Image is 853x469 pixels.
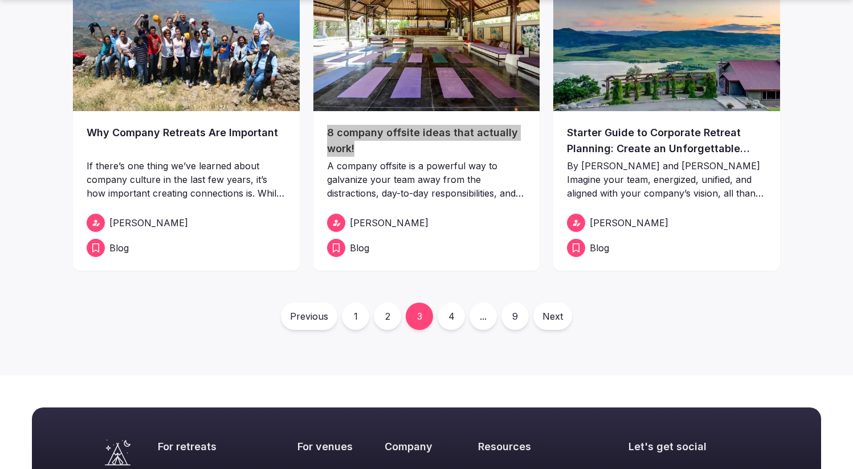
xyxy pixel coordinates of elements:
[297,439,369,454] h2: For venues
[567,239,766,257] a: Blog
[105,439,130,466] a: Visit the homepage
[87,159,286,200] p: If there’s one thing we’ve learned about company culture in the last few years, it’s how importan...
[327,239,527,257] a: Blog
[350,241,369,255] span: Blog
[87,239,286,257] a: Blog
[281,303,337,330] a: Previous
[567,125,766,157] a: Starter Guide to Corporate Retreat Planning: Create an Unforgettable Team Experience
[501,303,529,330] a: 9
[567,159,766,200] p: By [PERSON_NAME] and [PERSON_NAME] Imagine your team, energized, unified, and aligned with your c...
[350,216,428,230] span: [PERSON_NAME]
[567,214,766,232] a: [PERSON_NAME]
[478,439,613,454] h2: Resources
[438,303,465,330] a: 4
[533,303,572,330] a: Next
[327,214,527,232] a: [PERSON_NAME]
[327,159,527,200] p: A company offsite is a powerful way to galvanize your team away from the distractions, day-to-day...
[374,303,401,330] a: 2
[590,216,668,230] span: [PERSON_NAME]
[342,303,369,330] a: 1
[87,214,286,232] a: [PERSON_NAME]
[628,439,748,454] h2: Let's get social
[327,125,527,157] a: 8 company offsite ideas that actually work!
[87,125,286,157] a: Why Company Retreats Are Important
[109,241,129,255] span: Blog
[385,439,463,454] h2: Company
[109,216,188,230] span: [PERSON_NAME]
[158,439,281,454] h2: For retreats
[590,241,609,255] span: Blog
